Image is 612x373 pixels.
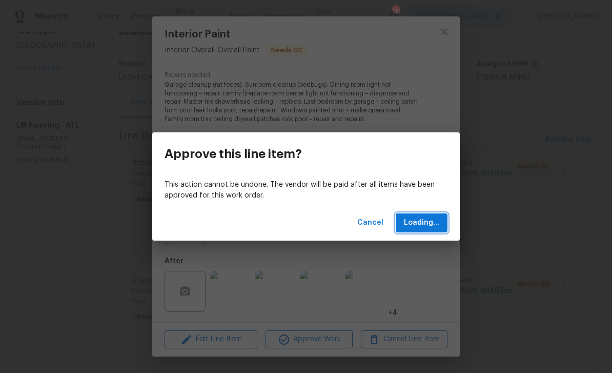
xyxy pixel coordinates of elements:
[165,147,302,161] h3: Approve this line item?
[396,213,447,232] button: Loading...
[353,213,387,232] button: Cancel
[165,180,447,201] p: This action cannot be undone. The vendor will be paid after all items have been approved for this...
[404,217,439,229] span: Loading...
[357,217,383,229] span: Cancel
